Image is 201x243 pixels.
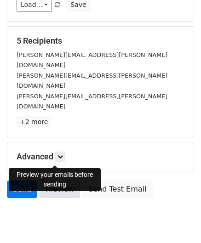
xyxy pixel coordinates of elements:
h5: Advanced [17,152,184,162]
small: [PERSON_NAME][EMAIL_ADDRESS][PERSON_NAME][DOMAIN_NAME] [17,72,167,90]
h5: 5 Recipients [17,36,184,46]
iframe: Chat Widget [155,199,201,243]
div: Preview your emails before sending [9,168,101,191]
a: +2 more [17,116,51,128]
small: [PERSON_NAME][EMAIL_ADDRESS][PERSON_NAME][DOMAIN_NAME] [17,93,167,110]
a: Send [7,181,37,198]
small: [PERSON_NAME][EMAIL_ADDRESS][PERSON_NAME][DOMAIN_NAME] [17,51,167,69]
a: Send Test Email [82,181,152,198]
